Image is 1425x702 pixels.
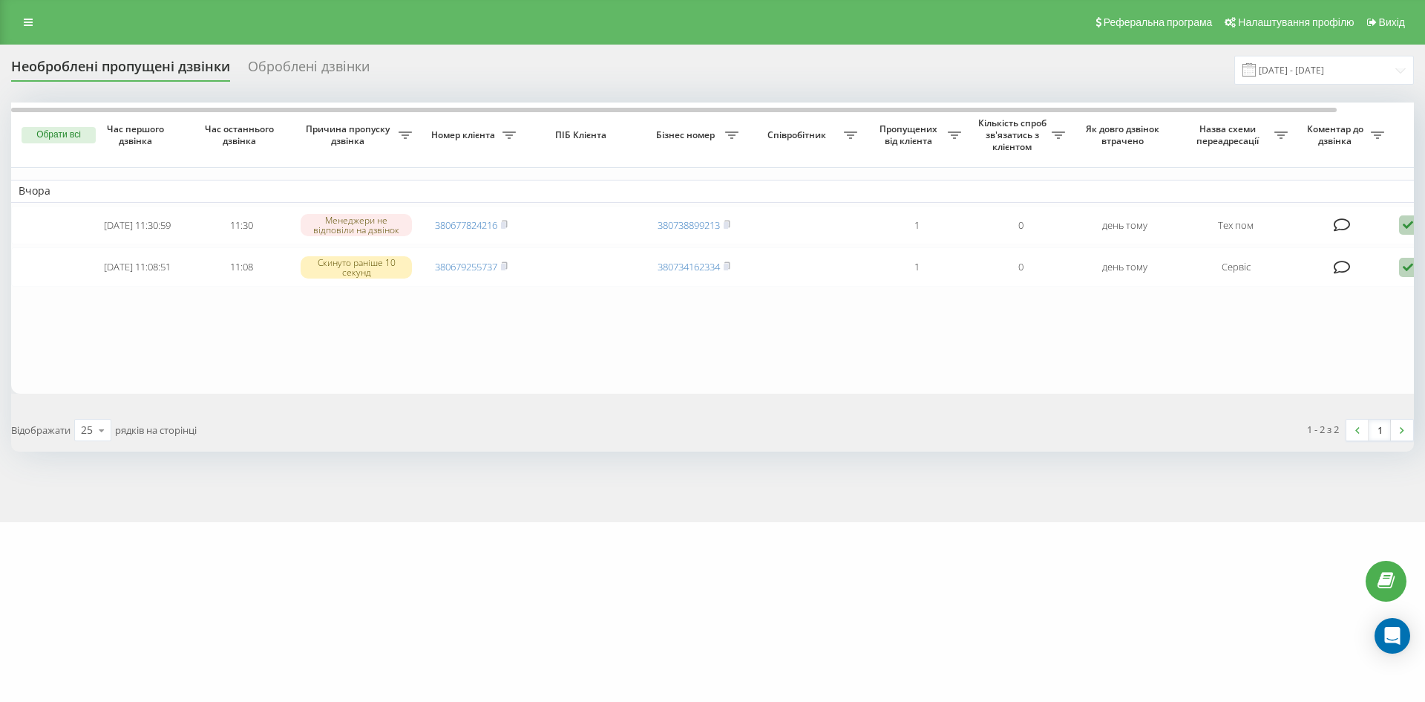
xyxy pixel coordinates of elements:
[1184,123,1274,146] span: Назва схеми переадресації
[969,247,1072,287] td: 0
[81,423,93,438] div: 25
[1072,247,1176,287] td: день тому
[1072,206,1176,245] td: день тому
[201,123,281,146] span: Час останнього дзвінка
[85,206,189,245] td: [DATE] 11:30:59
[865,247,969,287] td: 1
[1176,247,1295,287] td: Сервіс
[301,214,412,236] div: Менеджери не відповіли на дзвінок
[427,129,502,141] span: Номер клієнта
[649,129,725,141] span: Бізнес номер
[1084,123,1164,146] span: Як довго дзвінок втрачено
[658,260,720,273] a: 380734162334
[301,256,412,279] div: Скинуто раніше 10 секунд
[435,260,497,273] a: 380679255737
[248,59,370,82] div: Оброблені дзвінки
[435,218,497,232] a: 380677824216
[301,123,399,146] span: Причина пропуску дзвінка
[1375,618,1410,654] div: Open Intercom Messenger
[189,206,293,245] td: 11:30
[872,123,948,146] span: Пропущених від клієнта
[753,129,844,141] span: Співробітник
[1176,206,1295,245] td: Тех пом
[1307,422,1339,437] div: 1 - 2 з 2
[11,423,71,437] span: Відображати
[11,59,230,82] div: Необроблені пропущені дзвінки
[976,117,1052,152] span: Кількість спроб зв'язатись з клієнтом
[969,206,1072,245] td: 0
[865,206,969,245] td: 1
[1369,420,1391,441] a: 1
[85,247,189,287] td: [DATE] 11:08:51
[1104,16,1213,28] span: Реферальна програма
[1303,123,1371,146] span: Коментар до дзвінка
[536,129,629,141] span: ПІБ Клієнта
[22,127,96,143] button: Обрати всі
[189,247,293,287] td: 11:08
[115,423,197,437] span: рядків на сторінці
[1238,16,1354,28] span: Налаштування профілю
[1379,16,1405,28] span: Вихід
[658,218,720,232] a: 380738899213
[97,123,177,146] span: Час першого дзвінка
